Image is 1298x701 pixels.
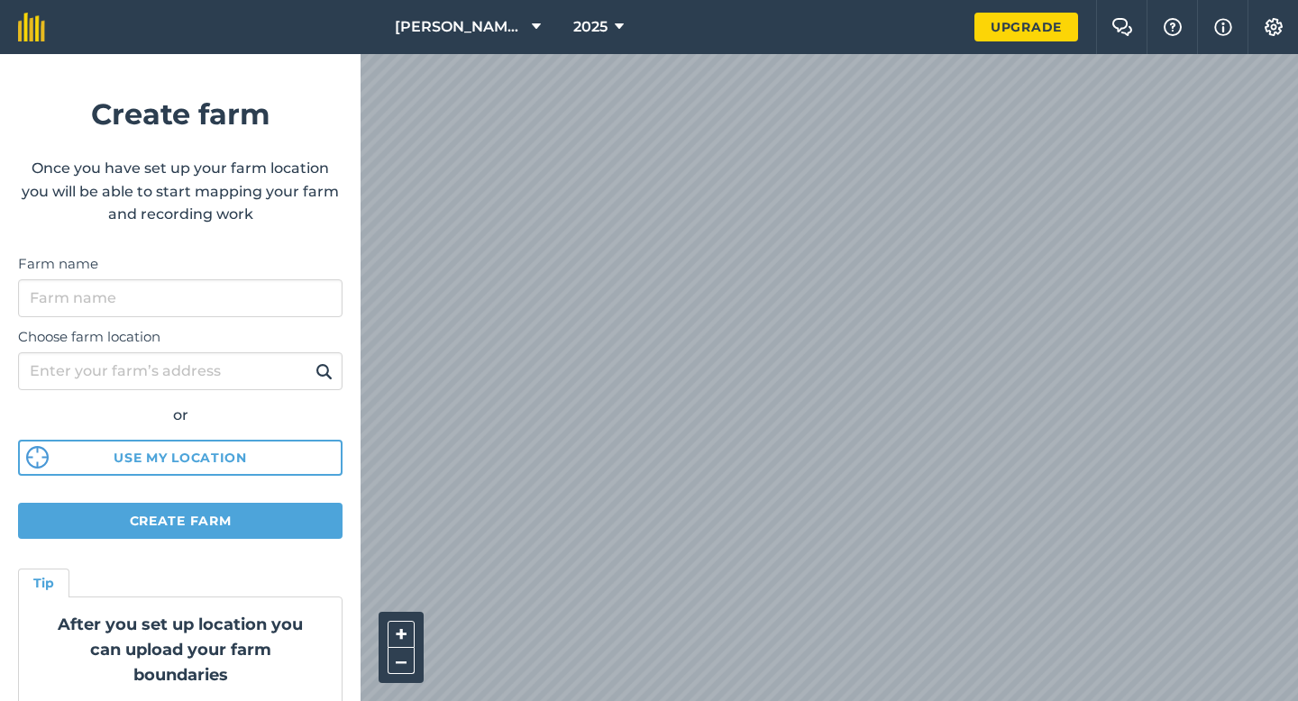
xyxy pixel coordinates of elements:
[1263,18,1284,36] img: A cog icon
[974,13,1078,41] a: Upgrade
[18,404,343,427] div: or
[388,621,415,648] button: +
[395,16,525,38] span: [PERSON_NAME] & Sons
[1162,18,1184,36] img: A question mark icon
[18,279,343,317] input: Farm name
[315,360,333,382] img: svg+xml;base64,PHN2ZyB4bWxucz0iaHR0cDovL3d3dy53My5vcmcvMjAwMC9zdmciIHdpZHRoPSIxOSIgaGVpZ2h0PSIyNC...
[1111,18,1133,36] img: Two speech bubbles overlapping with the left bubble in the forefront
[33,573,54,593] h4: Tip
[18,326,343,348] label: Choose farm location
[18,13,45,41] img: fieldmargin Logo
[18,91,343,137] h1: Create farm
[18,440,343,476] button: Use my location
[18,157,343,226] p: Once you have set up your farm location you will be able to start mapping your farm and recording...
[1214,16,1232,38] img: svg+xml;base64,PHN2ZyB4bWxucz0iaHR0cDovL3d3dy53My5vcmcvMjAwMC9zdmciIHdpZHRoPSIxNyIgaGVpZ2h0PSIxNy...
[18,253,343,275] label: Farm name
[18,503,343,539] button: Create farm
[26,446,49,469] img: svg%3e
[58,615,303,685] strong: After you set up location you can upload your farm boundaries
[388,648,415,674] button: –
[18,352,343,390] input: Enter your farm’s address
[573,16,608,38] span: 2025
